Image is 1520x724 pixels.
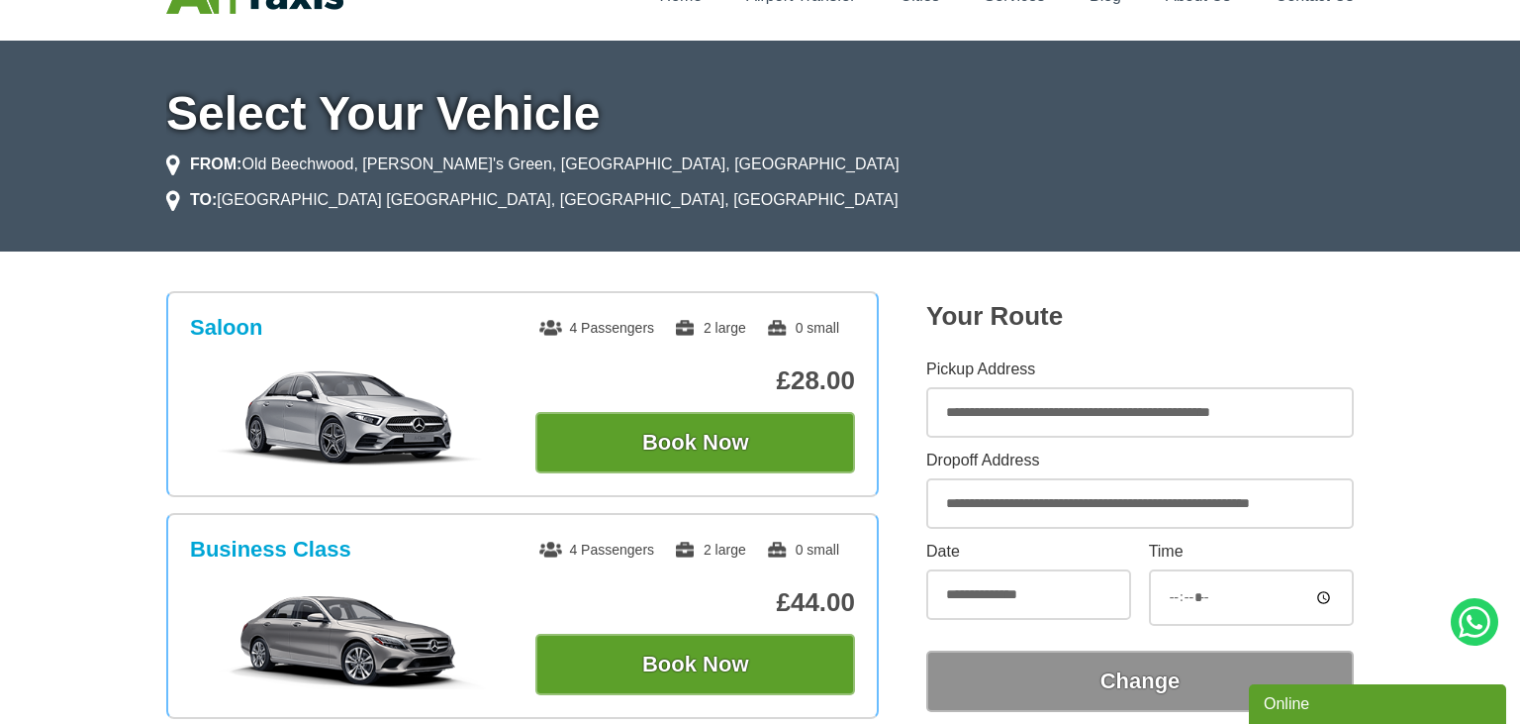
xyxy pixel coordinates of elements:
[190,191,217,208] strong: TO:
[766,542,839,558] span: 0 small
[926,301,1354,332] h2: Your Route
[535,365,855,396] p: £28.00
[1149,544,1354,560] label: Time
[674,320,746,336] span: 2 large
[926,544,1131,560] label: Date
[535,587,855,618] p: £44.00
[190,155,241,172] strong: FROM:
[539,542,654,558] span: 4 Passengers
[190,315,262,341] h3: Saloon
[539,320,654,336] span: 4 Passengers
[201,368,499,467] img: Saloon
[190,537,351,563] h3: Business Class
[535,634,855,695] button: Book Now
[166,188,899,212] li: [GEOGRAPHIC_DATA] [GEOGRAPHIC_DATA], [GEOGRAPHIC_DATA], [GEOGRAPHIC_DATA]
[926,453,1354,468] label: Dropoff Address
[926,651,1354,712] button: Change
[1249,680,1510,724] iframe: chat widget
[201,590,499,689] img: Business Class
[166,90,1354,138] h1: Select Your Vehicle
[535,412,855,473] button: Book Now
[166,153,900,176] li: Old Beechwood, [PERSON_NAME]'s Green, [GEOGRAPHIC_DATA], [GEOGRAPHIC_DATA]
[766,320,839,336] span: 0 small
[674,542,746,558] span: 2 large
[926,362,1354,377] label: Pickup Address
